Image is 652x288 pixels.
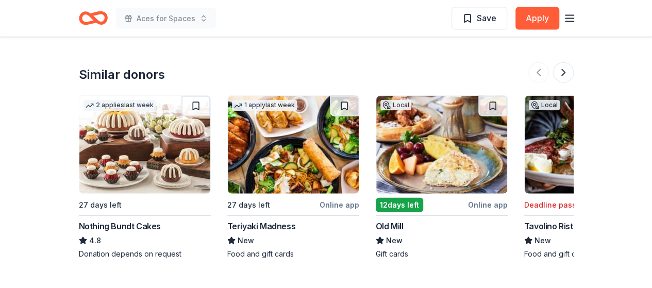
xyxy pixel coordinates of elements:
[227,249,359,259] div: Food and gift cards
[238,234,254,247] span: New
[376,220,404,232] div: Old Mill
[227,95,359,259] a: Image for Teriyaki Madness1 applylast week27 days leftOnline appTeriyaki MadnessNewFood and gift ...
[79,199,122,211] div: 27 days left
[79,220,161,232] div: Nothing Bundt Cakes
[89,234,101,247] span: 4.8
[227,220,296,232] div: Teriyaki Madness
[380,100,411,110] div: Local
[386,234,403,247] span: New
[452,7,507,30] button: Save
[137,12,195,25] span: Aces for Spaces
[529,100,560,110] div: Local
[232,100,297,111] div: 1 apply last week
[79,249,211,259] div: Donation depends on request
[228,96,359,194] img: Image for Teriyaki Madness
[79,6,108,30] a: Home
[524,220,629,232] div: Tavolino Ristorante Italiano
[116,8,216,29] button: Aces for Spaces
[524,199,586,211] div: Deadline passed
[534,234,551,247] span: New
[227,199,270,211] div: 27 days left
[376,96,507,194] img: Image for Old Mill
[79,95,211,259] a: Image for Nothing Bundt Cakes2 applieslast week27 days leftNothing Bundt Cakes4.8Donation depends...
[376,198,423,212] div: 12 days left
[320,198,359,211] div: Online app
[376,95,508,259] a: Image for Old MillLocal12days leftOnline appOld MillNewGift cards
[376,249,508,259] div: Gift cards
[477,11,496,25] span: Save
[83,100,156,111] div: 2 applies last week
[468,198,508,211] div: Online app
[79,96,210,194] img: Image for Nothing Bundt Cakes
[79,66,165,83] div: Similar donors
[515,7,559,30] button: Apply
